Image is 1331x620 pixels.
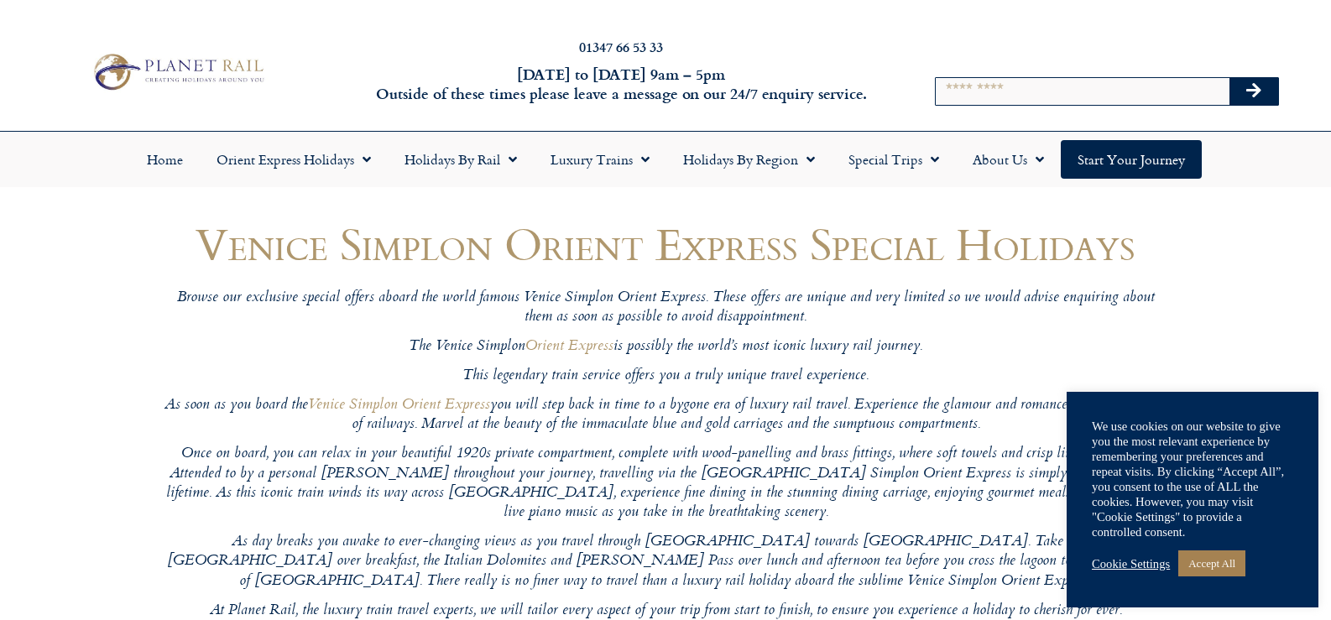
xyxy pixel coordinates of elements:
[666,140,832,179] a: Holidays by Region
[359,65,883,104] h6: [DATE] to [DATE] 9am – 5pm Outside of these times please leave a message on our 24/7 enquiry serv...
[1092,556,1170,571] a: Cookie Settings
[832,140,956,179] a: Special Trips
[1092,419,1293,539] div: We use cookies on our website to give you the most relevant experience by remembering your prefer...
[162,367,1169,386] p: This legendary train service offers you a truly unique travel experience.
[1061,140,1202,179] a: Start your Journey
[162,396,1169,435] p: As soon as you board the you will step back in time to a bygone era of luxury rail travel. Experi...
[177,286,1155,330] em: Browse our exclusive special offers aboard the world famous Venice Simplon Orient Express. These ...
[200,140,388,179] a: Orient Express Holidays
[525,335,613,359] a: Orient Express
[162,533,1169,591] p: As day breaks you awake to ever-changing views as you travel through [GEOGRAPHIC_DATA] towards [G...
[162,219,1169,268] h1: Venice Simplon Orient Express Special Holidays
[86,49,269,94] img: Planet Rail Train Holidays Logo
[579,37,663,56] a: 01347 66 53 33
[1229,78,1278,105] button: Search
[8,140,1323,179] nav: Menu
[388,140,534,179] a: Holidays by Rail
[1178,550,1245,576] a: Accept All
[534,140,666,179] a: Luxury Trains
[308,393,490,418] a: Venice Simplon Orient Express
[162,445,1169,523] p: Once on board, you can relax in your beautiful 1920s private compartment, complete with wood-pane...
[130,140,200,179] a: Home
[956,140,1061,179] a: About Us
[162,337,1169,357] p: The Venice Simplon is possibly the world’s most iconic luxury rail journey.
